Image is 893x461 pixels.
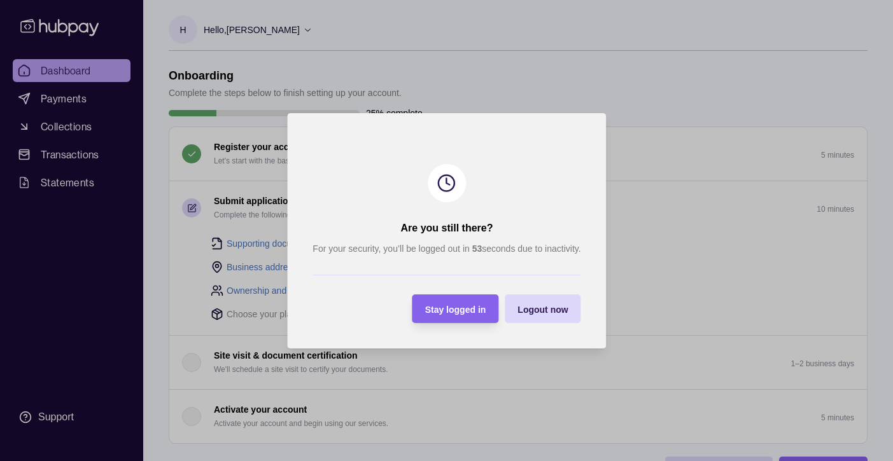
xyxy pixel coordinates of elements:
[400,221,493,235] h2: Are you still there?
[517,304,568,314] span: Logout now
[505,294,580,323] button: Logout now
[412,294,498,323] button: Stay logged in
[425,304,486,314] span: Stay logged in
[472,244,482,254] strong: 53
[313,242,580,256] p: For your security, you’ll be logged out in seconds due to inactivity.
